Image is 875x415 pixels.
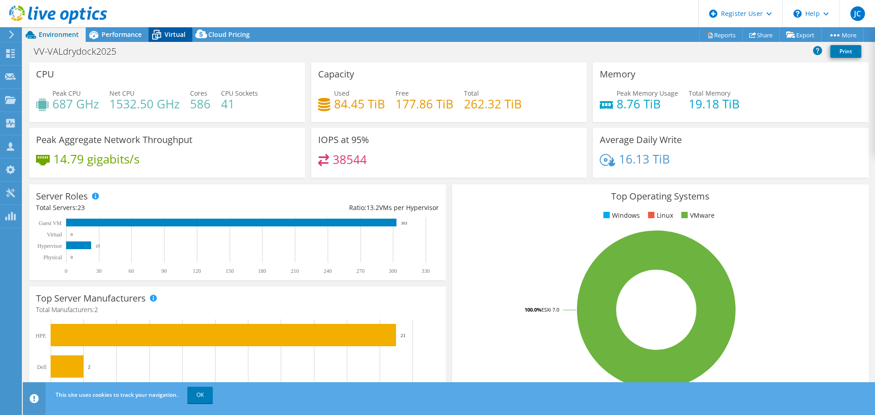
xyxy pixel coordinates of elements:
text: 23 [96,244,100,248]
h3: Server Roles [36,191,88,201]
text: 90 [161,268,167,274]
text: 270 [356,268,365,274]
h4: Total Manufacturers: [36,305,439,315]
text: 60 [129,268,134,274]
text: 150 [226,268,234,274]
a: Reports [699,28,743,42]
span: Virtual [165,30,185,39]
h1: VV-VALdrydock2025 [30,46,130,56]
span: This site uses cookies to track your navigation. [56,391,178,399]
span: Total [464,89,479,97]
svg: \n [793,10,802,18]
a: Export [779,28,822,42]
text: 30 [96,268,102,274]
h4: 16.13 TiB [619,154,670,164]
span: Peak Memory Usage [617,89,678,97]
span: Peak CPU [52,89,81,97]
span: Total Memory [689,89,731,97]
h4: 19.18 TiB [689,99,740,109]
div: Total Servers: [36,203,237,213]
span: 13.2 [366,203,379,212]
h3: Top Server Manufacturers [36,293,146,303]
text: 2 [88,364,91,369]
span: Performance [102,30,142,39]
h3: IOPS at 95% [318,135,369,145]
h4: 41 [221,99,258,109]
text: HPE [36,333,46,339]
li: VMware [679,210,715,220]
span: Free [396,89,409,97]
h4: 38544 [333,154,367,164]
h4: 177.86 TiB [396,99,453,109]
li: Linux [646,210,673,220]
a: OK [187,387,213,403]
span: Environment [39,30,79,39]
a: Share [742,28,780,42]
text: 180 [258,268,266,274]
span: 23 [77,203,85,212]
text: Physical [43,254,62,261]
text: 240 [324,268,332,274]
text: 300 [389,268,397,274]
h4: 687 GHz [52,99,99,109]
h4: 8.76 TiB [617,99,678,109]
a: More [821,28,864,42]
text: 0 [65,268,67,274]
text: 0 [71,255,73,260]
span: Used [334,89,350,97]
text: 120 [193,268,201,274]
h4: 84.45 TiB [334,99,385,109]
text: Virtual [47,231,62,238]
span: Cloud Pricing [208,30,250,39]
a: Print [830,45,861,58]
text: 210 [291,268,299,274]
text: Guest VM [39,220,62,226]
text: 21 [401,333,406,338]
text: 303 [401,221,407,225]
h4: 262.32 TiB [464,99,522,109]
text: 0 [71,232,73,237]
text: Hypervisor [37,243,62,249]
h4: 586 [190,99,211,109]
text: 330 [422,268,430,274]
tspan: ESXi 7.0 [541,306,559,313]
div: Ratio: VMs per Hypervisor [237,203,439,213]
h3: Top Operating Systems [459,191,862,201]
text: Dell [37,364,46,370]
h3: Memory [600,69,635,79]
h3: Capacity [318,69,354,79]
li: Windows [601,210,640,220]
span: Cores [190,89,207,97]
h4: 14.79 gigabits/s [53,154,139,164]
h4: 1532.50 GHz [109,99,180,109]
h3: CPU [36,69,54,79]
span: JC [850,6,865,21]
h3: Average Daily Write [600,135,682,145]
span: Net CPU [109,89,134,97]
h3: Peak Aggregate Network Throughput [36,135,192,145]
span: 2 [94,305,98,314]
span: CPU Sockets [221,89,258,97]
tspan: 100.0% [525,306,541,313]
